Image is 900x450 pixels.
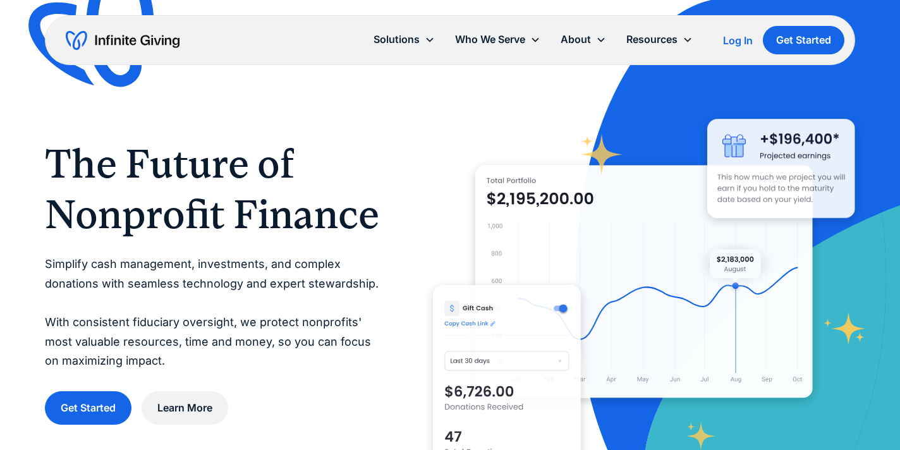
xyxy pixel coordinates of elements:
div: About [561,31,591,48]
a: home [66,30,179,51]
div: Log In [723,35,753,46]
h1: The Future of Nonprofit Finance [45,138,382,240]
img: nonprofit donation platform [475,165,813,398]
a: Get Started [45,391,131,425]
div: Resources [626,31,678,48]
div: Who We Serve [445,26,550,53]
div: About [550,26,616,53]
div: Solutions [363,26,445,53]
div: Who We Serve [455,31,525,48]
p: Simplify cash management, investments, and complex donations with seamless technology and expert ... [45,255,382,371]
img: fundraising star [824,312,866,345]
a: Learn More [142,391,228,425]
div: Resources [616,26,703,53]
div: Solutions [374,31,420,48]
a: Get Started [763,26,844,54]
a: Log In [723,33,753,48]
